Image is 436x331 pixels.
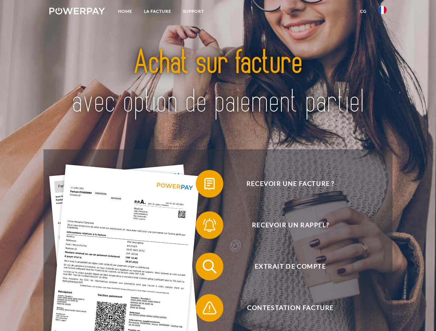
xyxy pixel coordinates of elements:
img: fr [378,6,387,14]
img: qb_bill.svg [201,175,218,192]
img: logo-powerpay-white.svg [49,8,105,14]
span: Extrait de compte [206,253,375,280]
a: Home [112,5,138,18]
span: Recevoir une facture ? [206,170,375,198]
img: qb_search.svg [201,258,218,275]
img: qb_bell.svg [201,217,218,234]
button: Recevoir une facture ? [196,170,375,198]
button: Recevoir un rappel? [196,211,375,239]
span: Recevoir un rappel? [206,211,375,239]
button: Extrait de compte [196,253,375,280]
img: title-powerpay_fr.svg [66,33,370,132]
span: Contestation Facture [206,294,375,322]
a: CG [354,5,372,18]
button: Contestation Facture [196,294,375,322]
a: LA FACTURE [138,5,177,18]
a: Support [177,5,210,18]
img: qb_warning.svg [201,299,218,317]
